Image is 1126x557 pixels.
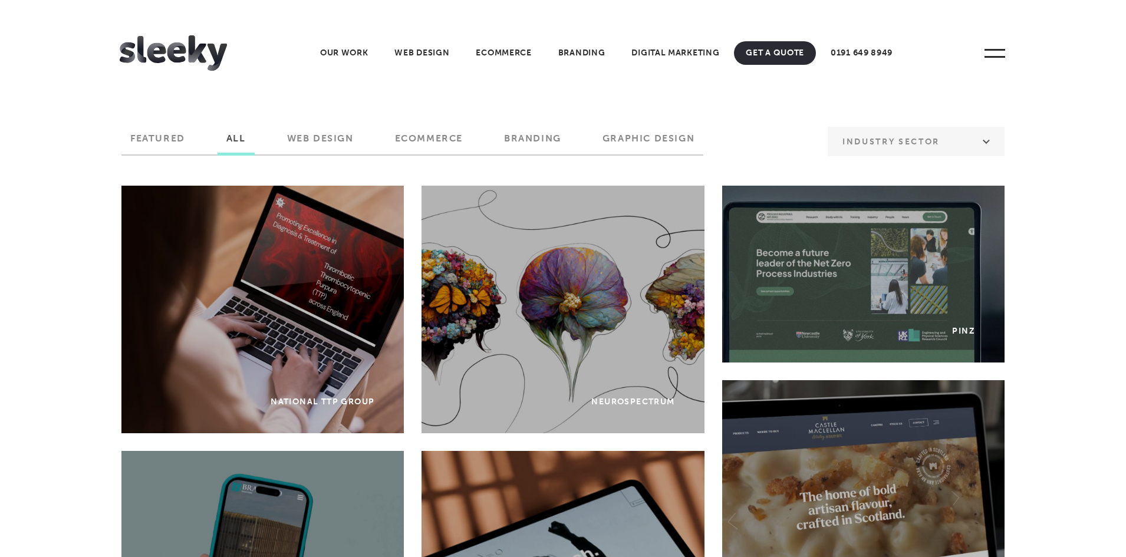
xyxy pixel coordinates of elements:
[546,41,617,65] a: Branding
[386,133,472,153] label: Ecommerce
[121,133,194,153] label: Featured
[620,41,731,65] a: Digital Marketing
[819,41,904,65] a: 0191 649 8949
[120,35,227,71] img: Sleeky Web Design Newcastle
[495,133,570,153] label: Branding
[278,133,363,153] label: Web Design
[734,41,816,65] a: Get A Quote
[218,133,255,153] label: All
[594,133,703,153] label: Graphic Design
[464,41,543,65] a: Ecommerce
[308,41,380,65] a: Our Work
[383,41,461,65] a: Web Design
